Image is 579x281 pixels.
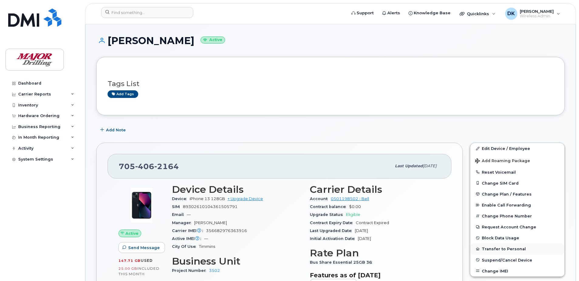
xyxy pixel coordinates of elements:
a: 0501198502 - Bell [331,196,369,201]
span: Enable Call Forwarding [482,203,531,207]
span: used [141,258,153,263]
h3: Tags List [108,80,553,88]
span: Upgrade Status [310,212,346,217]
a: 3502 [209,268,220,273]
button: Reset Voicemail [470,167,564,178]
h3: Rate Plan [310,248,440,258]
span: [DATE] [423,164,437,168]
span: Timmins [199,244,215,249]
a: Add tags [108,90,138,98]
span: 356682976363916 [206,228,247,233]
span: Last updated [395,164,423,168]
h3: Business Unit [172,256,303,267]
span: 89302610104361505791 [183,204,238,209]
h3: Features as of [DATE] [310,272,440,279]
span: 25.00 GB [118,266,137,271]
span: Change Plan / Features [482,192,532,196]
span: Email [172,212,187,217]
small: Active [200,36,225,43]
button: Enable Call Forwarding [470,199,564,210]
span: included this month [118,266,159,276]
h3: Device Details [172,184,303,195]
span: Contract Expiry Date [310,220,356,225]
a: + Upgrade Device [228,196,263,201]
button: Request Account Change [470,221,564,232]
span: Contract Expired [356,220,389,225]
span: Device [172,196,190,201]
span: Active [125,231,139,236]
span: 147.71 GB [118,258,141,263]
span: City Of Use [172,244,199,249]
button: Suspend/Cancel Device [470,255,564,265]
span: 2164 [154,162,179,171]
span: Manager [172,220,194,225]
button: Change Plan / Features [470,189,564,199]
h1: [PERSON_NAME] [96,35,565,46]
a: Edit Device / Employee [470,143,564,154]
button: Transfer to Personal [470,243,564,254]
span: Account [310,196,331,201]
span: Active IMEI [172,236,204,241]
span: Add Note [106,127,126,133]
span: iPhone 13 128GB [190,196,225,201]
span: Add Roaming Package [475,158,530,164]
span: — [204,236,208,241]
span: [PERSON_NAME] [194,220,227,225]
span: [DATE] [355,228,368,233]
button: Add Note [96,124,131,135]
span: Carrier IMEI [172,228,206,233]
span: Eligible [346,212,360,217]
button: Add Roaming Package [470,154,564,167]
span: Contract balance [310,204,349,209]
span: Suspend/Cancel Device [482,258,532,262]
span: — [187,212,191,217]
button: Send Message [118,242,165,253]
span: Last Upgraded Date [310,228,355,233]
button: Change Phone Number [470,210,564,221]
span: 406 [135,162,154,171]
span: Send Message [128,245,160,251]
span: Project Number [172,268,209,273]
button: Change IMEI [470,265,564,276]
span: Bus Share Essential 25GB 36 [310,260,375,265]
h3: Carrier Details [310,184,440,195]
span: SIM [172,204,183,209]
span: 705 [119,162,179,171]
img: image20231002-3703462-1ig824h.jpeg [123,187,160,224]
span: [DATE] [358,236,371,241]
span: Initial Activation Date [310,236,358,241]
button: Block Data Usage [470,232,564,243]
button: Change SIM Card [470,178,564,189]
span: $0.00 [349,204,361,209]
